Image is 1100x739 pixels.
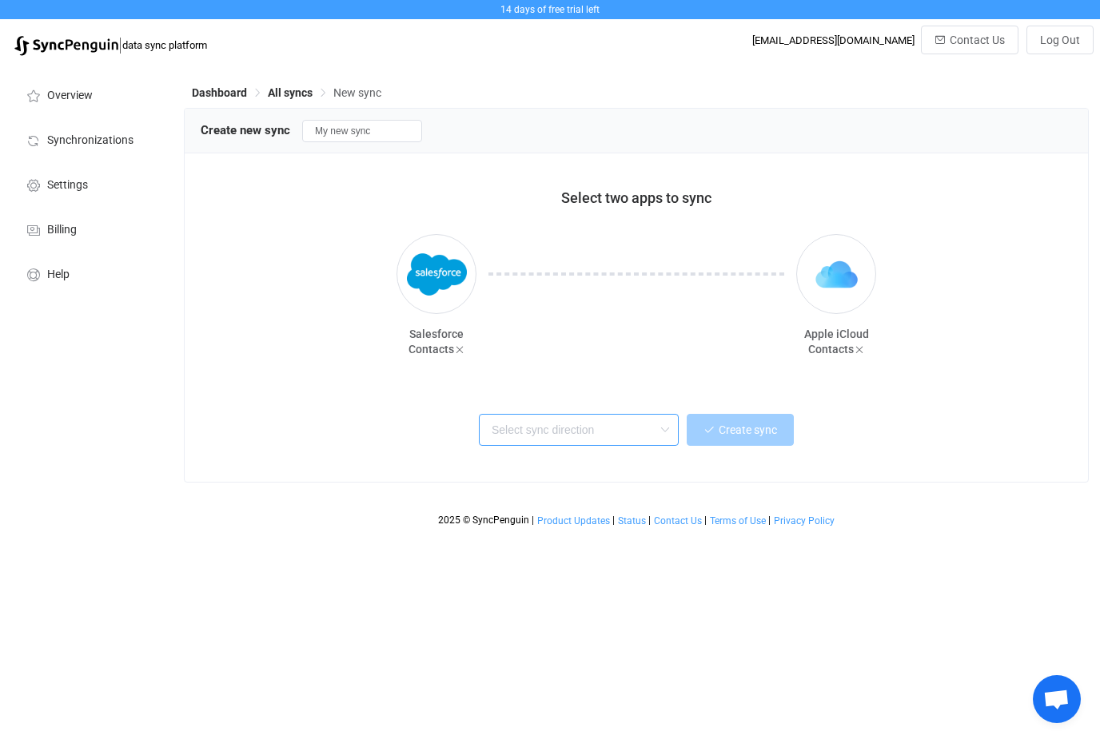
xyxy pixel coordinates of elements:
[653,515,703,526] a: Contact Us
[8,72,168,117] a: Overview
[561,189,711,206] span: Select two apps to sync
[612,515,615,526] span: |
[618,515,646,526] span: Status
[407,244,467,304] img: salesforce.png
[1033,675,1081,723] div: Open chat
[8,161,168,206] a: Settings
[500,4,600,15] span: 14 days of free trial left
[710,515,766,526] span: Terms of Use
[536,515,611,526] a: Product Updates
[47,224,77,236] span: Billing
[302,120,422,142] input: Sync name
[8,206,168,251] a: Billing
[921,26,1018,54] button: Contact Us
[752,34,915,46] div: [EMAIL_ADDRESS][DOMAIN_NAME]
[537,515,610,526] span: Product Updates
[532,515,534,526] span: |
[950,34,1005,46] span: Contact Us
[47,134,134,147] span: Synchronizations
[687,414,794,446] button: Create sync
[201,123,290,137] span: Create new sync
[47,179,88,192] span: Settings
[122,39,207,51] span: data sync platform
[8,251,168,296] a: Help
[1040,34,1080,46] span: Log Out
[804,328,869,356] span: Apple iCloud Contacts
[47,89,93,102] span: Overview
[268,86,313,99] span: All syncs
[773,515,835,526] a: Privacy Policy
[654,515,702,526] span: Contact Us
[807,244,867,304] img: icloud.png
[192,87,381,98] div: Breadcrumb
[47,268,70,281] span: Help
[192,86,247,99] span: Dashboard
[617,515,647,526] a: Status
[704,515,707,526] span: |
[8,117,168,161] a: Synchronizations
[118,34,122,56] span: |
[14,36,118,56] img: syncpenguin.svg
[409,328,464,356] span: Salesforce Contacts
[14,34,207,56] a: |data sync platform
[648,515,651,526] span: |
[768,515,771,526] span: |
[438,515,529,526] span: 2025 © SyncPenguin
[709,515,767,526] a: Terms of Use
[479,414,679,446] input: Select sync direction
[1026,26,1094,54] button: Log Out
[774,515,835,526] span: Privacy Policy
[333,86,381,99] span: New sync
[719,423,777,436] span: Create sync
